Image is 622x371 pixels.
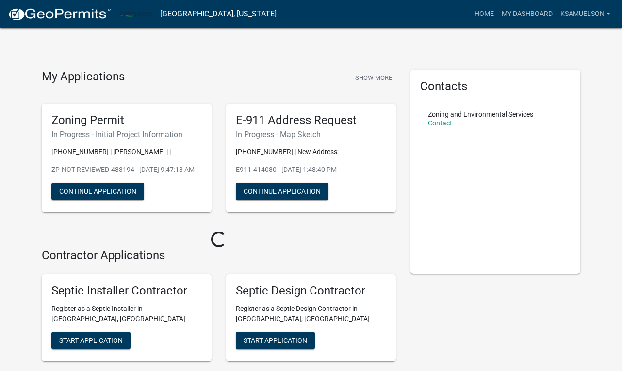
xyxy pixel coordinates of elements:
a: My Dashboard [498,5,557,23]
h5: Septic Design Contractor [236,284,386,298]
p: Register as a Septic Installer in [GEOGRAPHIC_DATA], [GEOGRAPHIC_DATA] [51,304,202,324]
button: Continue Application [51,183,144,200]
p: E911-414080 - [DATE] 1:48:40 PM [236,165,386,175]
a: ksamuelson [557,5,614,23]
h5: Contacts [420,79,571,93]
button: Continue Application [236,183,328,200]
a: Contact [428,119,452,127]
p: [PHONE_NUMBER] | New Address: [236,147,386,157]
h5: Septic Installer Contractor [51,284,202,298]
h4: Contractor Applications [42,248,396,263]
h6: In Progress - Map Sketch [236,130,386,139]
button: Show More [351,70,396,86]
p: Register as a Septic Design Contractor in [GEOGRAPHIC_DATA], [GEOGRAPHIC_DATA] [236,304,386,324]
a: Home [471,5,498,23]
span: Start Application [244,337,307,344]
img: Carlton County, Minnesota [119,7,152,20]
span: Start Application [59,337,123,344]
h6: In Progress - Initial Project Information [51,130,202,139]
h5: E-911 Address Request [236,113,386,127]
button: Start Application [236,332,315,349]
button: Start Application [51,332,131,349]
a: [GEOGRAPHIC_DATA], [US_STATE] [160,6,277,22]
p: Zoning and Environmental Services [428,111,533,118]
p: [PHONE_NUMBER] | [PERSON_NAME] | | [51,147,202,157]
h5: Zoning Permit [51,113,202,127]
h4: My Applications [42,70,125,84]
wm-workflow-list-section: Contractor Applications [42,248,396,369]
p: ZP-NOT REVIEWED-483194 - [DATE] 9:47:18 AM [51,165,202,175]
